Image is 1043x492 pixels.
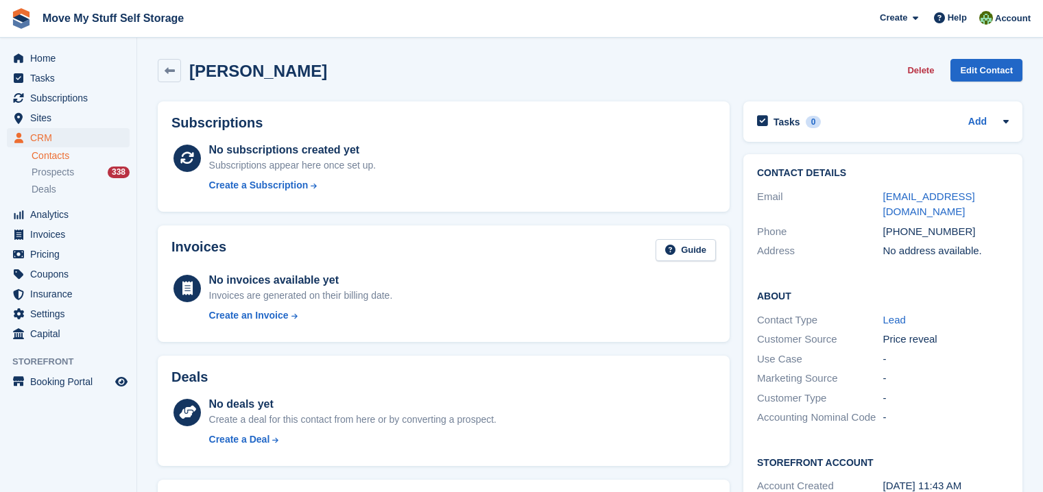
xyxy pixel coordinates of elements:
[30,108,112,127] span: Sites
[37,7,189,29] a: Move My Stuff Self Storage
[171,115,716,131] h2: Subscriptions
[7,69,130,88] a: menu
[209,158,376,173] div: Subscriptions appear here once set up.
[32,183,56,196] span: Deals
[30,69,112,88] span: Tasks
[757,224,883,240] div: Phone
[7,88,130,108] a: menu
[979,11,993,25] img: Joel Booth
[774,116,800,128] h2: Tasks
[30,128,112,147] span: CRM
[883,224,1009,240] div: [PHONE_NUMBER]
[880,11,907,25] span: Create
[32,149,130,162] a: Contacts
[209,288,393,303] div: Invoices are generated on their billing date.
[757,410,883,426] div: Accounting Nominal Code
[883,410,1009,426] div: -
[7,284,130,304] a: menu
[995,12,1031,25] span: Account
[209,272,393,288] div: No invoices available yet
[757,352,883,367] div: Use Case
[171,239,226,262] h2: Invoices
[757,332,883,347] div: Customer Source
[32,165,130,180] a: Prospects 338
[902,59,939,82] button: Delete
[757,391,883,406] div: Customer Type
[30,88,112,108] span: Subscriptions
[883,243,1009,259] div: No address available.
[883,352,1009,367] div: -
[757,312,883,328] div: Contact Type
[189,62,327,80] h2: [PERSON_NAME]
[30,49,112,68] span: Home
[757,371,883,386] div: Marketing Source
[171,369,208,385] h2: Deals
[30,372,112,391] span: Booking Portal
[7,324,130,343] a: menu
[883,190,975,218] a: [EMAIL_ADDRESS][DOMAIN_NAME]
[883,371,1009,386] div: -
[968,114,987,130] a: Add
[32,166,74,179] span: Prospects
[7,225,130,244] a: menu
[108,167,130,178] div: 338
[656,239,716,262] a: Guide
[209,413,496,427] div: Create a deal for this contact from here or by converting a prospect.
[757,189,883,220] div: Email
[12,355,136,369] span: Storefront
[30,245,112,264] span: Pricing
[30,265,112,284] span: Coupons
[209,308,289,323] div: Create an Invoice
[757,455,1009,469] h2: Storefront Account
[30,225,112,244] span: Invoices
[7,245,130,264] a: menu
[948,11,967,25] span: Help
[209,432,496,447] a: Create a Deal
[30,284,112,304] span: Insurance
[7,304,130,323] a: menu
[883,314,906,325] a: Lead
[30,304,112,323] span: Settings
[30,324,112,343] span: Capital
[11,8,32,29] img: stora-icon-8386f47178a22dfd0bd8f6a31ec36ba5ce8667c1dd55bd0f319d3a0aa187defe.svg
[209,432,270,447] div: Create a Deal
[7,108,130,127] a: menu
[757,288,1009,302] h2: About
[883,332,1009,347] div: Price reveal
[7,372,130,391] a: menu
[950,59,1022,82] a: Edit Contact
[209,178,376,193] a: Create a Subscription
[7,265,130,284] a: menu
[32,182,130,197] a: Deals
[883,391,1009,406] div: -
[757,243,883,259] div: Address
[209,308,393,323] a: Create an Invoice
[757,168,1009,179] h2: Contact Details
[7,205,130,224] a: menu
[806,116,822,128] div: 0
[209,142,376,158] div: No subscriptions created yet
[209,178,309,193] div: Create a Subscription
[7,128,130,147] a: menu
[113,373,130,390] a: Preview store
[7,49,130,68] a: menu
[30,205,112,224] span: Analytics
[209,396,496,413] div: No deals yet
